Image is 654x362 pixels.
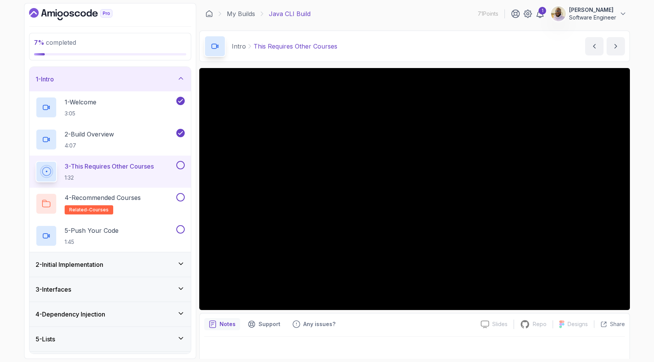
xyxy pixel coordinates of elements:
[538,7,546,15] div: 1
[69,207,109,213] span: related-courses
[585,37,604,55] button: previous content
[36,310,105,319] h3: 4 - Dependency Injection
[29,302,191,326] button: 4-Dependency Injection
[492,320,508,328] p: Slides
[36,75,54,84] h3: 1 - Intro
[288,318,340,330] button: Feedback button
[227,9,255,18] a: My Builds
[478,10,498,18] p: 71 Points
[65,238,119,246] p: 1:45
[36,260,103,269] h3: 2 - Initial Implementation
[269,9,311,18] p: Java CLI Build
[204,318,240,330] button: notes button
[594,320,625,328] button: Share
[569,14,616,21] p: Software Engineer
[254,42,337,51] p: This Requires Other Courses
[533,320,547,328] p: Repo
[34,39,44,46] span: 7 %
[205,10,213,18] a: Dashboard
[29,67,191,91] button: 1-Intro
[65,130,114,139] p: 2 - Build Overview
[610,320,625,328] p: Share
[65,162,154,171] p: 3 - This Requires Other Courses
[29,8,130,20] a: Dashboard
[29,327,191,351] button: 5-Lists
[34,39,76,46] span: completed
[551,6,566,21] img: user profile image
[607,37,625,55] button: next content
[36,193,185,214] button: 4-Recommended Coursesrelated-courses
[36,129,185,150] button: 2-Build Overview4:07
[65,226,119,235] p: 5 - Push Your Code
[29,277,191,302] button: 3-Interfaces
[65,142,114,149] p: 4:07
[36,161,185,182] button: 3-This Requires Other Courses1:32
[569,6,616,14] p: [PERSON_NAME]
[65,174,154,182] p: 1:32
[551,6,627,21] button: user profile image[PERSON_NAME]Software Engineer
[29,252,191,277] button: 2-Initial Implementation
[36,97,185,118] button: 1-Welcome3:05
[568,320,588,328] p: Designs
[220,320,236,328] p: Notes
[199,68,630,310] iframe: 2 - This Requires Ohter Courses
[232,42,246,51] p: Intro
[65,193,141,202] p: 4 - Recommended Courses
[65,97,96,107] p: 1 - Welcome
[65,110,96,117] p: 3:05
[36,225,185,247] button: 5-Push Your Code1:45
[535,9,545,18] a: 1
[259,320,280,328] p: Support
[36,334,55,344] h3: 5 - Lists
[243,318,285,330] button: Support button
[303,320,335,328] p: Any issues?
[36,285,71,294] h3: 3 - Interfaces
